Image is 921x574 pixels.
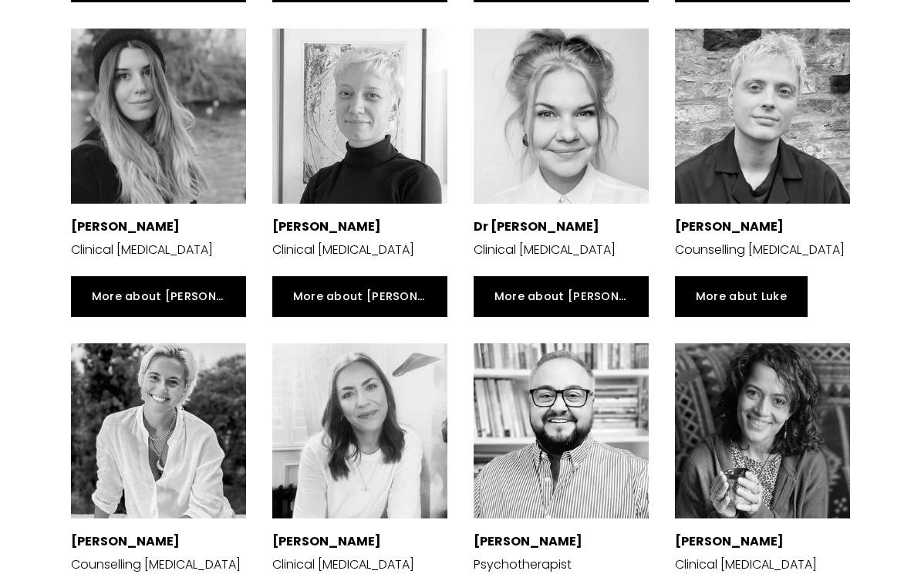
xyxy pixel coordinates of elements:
a: More abut Luke [675,276,808,317]
p: [PERSON_NAME] [71,531,246,553]
p: Dr [PERSON_NAME] [474,216,649,238]
p: Clinical [MEDICAL_DATA] [272,239,447,262]
p: Clinical [MEDICAL_DATA] [71,239,246,262]
p: [PERSON_NAME] [474,531,649,553]
p: Counselling [MEDICAL_DATA] [675,239,850,262]
strong: [PERSON_NAME] [675,532,784,550]
a: More about [PERSON_NAME] [71,276,246,317]
p: [PERSON_NAME] [272,531,447,553]
p: [PERSON_NAME] [71,216,246,238]
p: [PERSON_NAME] [675,216,850,238]
p: Clinical [MEDICAL_DATA] [474,239,649,262]
a: More about [PERSON_NAME] [272,276,447,317]
a: More about [PERSON_NAME] [474,276,649,317]
p: [PERSON_NAME] [272,216,447,238]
